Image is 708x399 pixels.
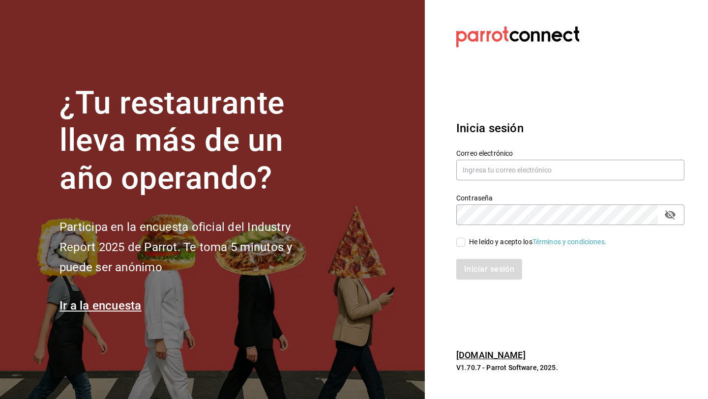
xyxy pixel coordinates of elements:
[456,194,684,201] label: Contraseña
[469,237,607,247] div: He leído y acepto los
[456,363,684,372] p: V1.70.7 - Parrot Software, 2025.
[456,350,526,360] a: [DOMAIN_NAME]
[662,206,678,223] button: passwordField
[59,217,325,277] h2: Participa en la encuesta oficial del Industry Report 2025 de Parrot. Te toma 5 minutos y puede se...
[456,160,684,180] input: Ingresa tu correo electrónico
[59,299,142,313] a: Ir a la encuesta
[456,119,684,137] h3: Inicia sesión
[532,238,607,246] a: Términos y condiciones.
[59,85,325,198] h1: ¿Tu restaurante lleva más de un año operando?
[456,149,684,156] label: Correo electrónico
